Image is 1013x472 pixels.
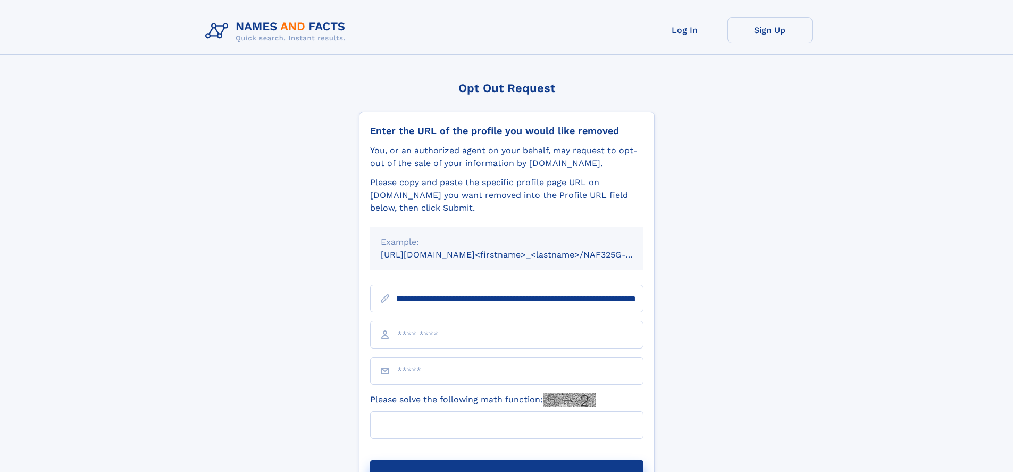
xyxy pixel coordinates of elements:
[727,17,813,43] a: Sign Up
[359,81,655,95] div: Opt Out Request
[370,125,643,137] div: Enter the URL of the profile you would like removed
[381,250,664,260] small: [URL][DOMAIN_NAME]<firstname>_<lastname>/NAF325G-xxxxxxxx
[370,393,596,407] label: Please solve the following math function:
[642,17,727,43] a: Log In
[381,236,633,249] div: Example:
[370,144,643,170] div: You, or an authorized agent on your behalf, may request to opt-out of the sale of your informatio...
[201,17,354,46] img: Logo Names and Facts
[370,176,643,214] div: Please copy and paste the specific profile page URL on [DOMAIN_NAME] you want removed into the Pr...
